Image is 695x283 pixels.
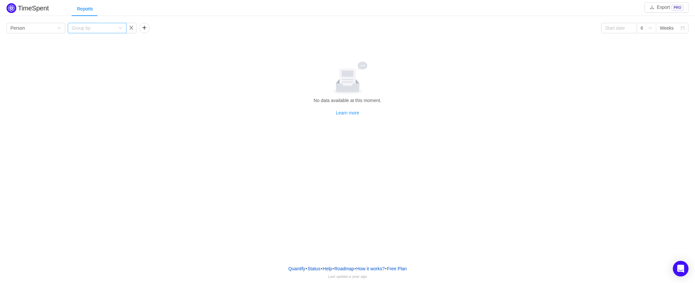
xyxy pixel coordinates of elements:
span: • [355,266,356,271]
a: Roadmap [334,264,355,274]
img: Quantify logo [7,3,16,13]
i: icon: down [57,26,61,31]
button: How it works? [356,264,385,274]
span: No data available at this moment. [314,98,382,103]
span: • [332,266,334,271]
button: icon: plus [139,23,150,33]
div: 6 [641,23,643,33]
a: Help [322,264,332,274]
div: Open Intercom Messenger [673,261,688,276]
span: • [385,266,387,271]
button: icon: close [126,23,137,33]
a: Status [307,264,321,274]
div: Weeks [660,23,674,33]
button: icon: downloadExportPRO [644,2,688,13]
span: • [306,266,307,271]
a: Learn more [336,110,359,115]
div: Group by [72,25,115,31]
span: Last update: [328,274,367,278]
i: icon: down [119,26,123,31]
button: Free Plan [387,264,407,274]
h2: TimeSpent [18,5,49,12]
span: • [321,266,322,271]
div: Reports [72,2,98,16]
i: icon: calendar [681,26,685,31]
a: Quantify [288,264,306,274]
i: icon: down [648,26,652,31]
input: Start date [601,23,637,33]
span: a year ago [349,274,367,278]
div: Person [10,23,25,33]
